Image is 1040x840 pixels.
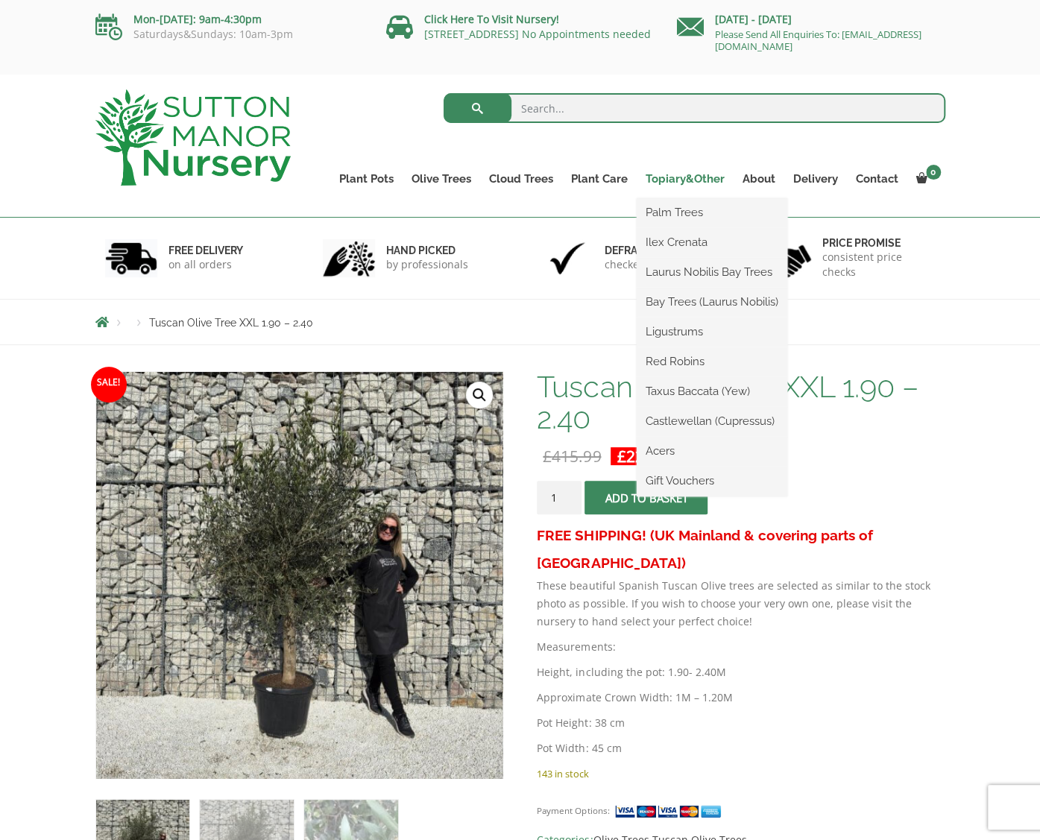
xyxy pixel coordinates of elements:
a: Ilex Crenata [637,231,787,253]
a: Bay Trees (Laurus Nobilis) [637,291,787,313]
input: Product quantity [537,481,582,514]
h6: Defra approved [605,244,703,257]
h6: FREE DELIVERY [168,244,243,257]
a: Topiary&Other [637,168,734,189]
img: 3.jpg [541,239,593,277]
a: Taxus Baccata (Yew) [637,380,787,402]
a: Plant Care [562,168,637,189]
span: Sale! [91,367,127,402]
bdi: 415.99 [543,446,601,467]
p: checked & Licensed [605,257,703,272]
h1: Tuscan Olive Tree XXL 1.90 – 2.40 [537,371,945,434]
a: Please Send All Enquiries To: [EMAIL_ADDRESS][DOMAIN_NAME] [715,28,921,53]
h3: FREE SHIPPING! (UK Mainland & covering parts of [GEOGRAPHIC_DATA]) [537,522,945,577]
a: Laurus Nobilis Bay Trees [637,261,787,283]
a: [STREET_ADDRESS] No Appointments needed [424,27,651,41]
p: [DATE] - [DATE] [677,10,945,28]
p: Saturdays&Sundays: 10am-3pm [95,28,364,40]
a: Red Robins [637,350,787,373]
a: 0 [907,168,945,189]
p: 143 in stock [537,765,945,783]
nav: Breadcrumbs [95,316,945,328]
a: Ligustrums [637,320,787,343]
h6: Price promise [822,236,936,250]
a: Gift Vouchers [637,470,787,492]
span: 0 [926,165,941,180]
a: Castlewellan (Cupressus) [637,410,787,432]
input: Search... [444,93,945,123]
p: Measurements: [537,638,945,656]
p: on all orders [168,257,243,272]
img: 2.jpg [323,239,375,277]
h6: hand picked [386,244,468,257]
p: Mon-[DATE]: 9am-4:30pm [95,10,364,28]
a: View full-screen image gallery [466,382,493,408]
a: About [734,168,784,189]
img: 1.jpg [105,239,157,277]
a: Delivery [784,168,847,189]
p: These beautiful Spanish Tuscan Olive trees are selected as similar to the stock photo as possible... [537,577,945,631]
bdi: 224.95 [617,446,675,467]
p: Height, including the pot: 1.90- 2.40M [537,663,945,681]
a: Plant Pots [330,168,403,189]
p: Pot Width: 45 cm [537,739,945,757]
span: £ [617,446,625,467]
p: consistent price checks [822,250,936,280]
img: logo [95,89,291,186]
small: Payment Options: [537,805,609,816]
p: Approximate Crown Width: 1M – 1.20M [537,689,945,707]
p: by professionals [386,257,468,272]
a: Contact [847,168,907,189]
p: Pot Height: 38 cm [537,714,945,732]
a: Palm Trees [637,201,787,224]
a: Acers [637,440,787,462]
span: Tuscan Olive Tree XXL 1.90 – 2.40 [149,317,313,329]
span: £ [543,446,552,467]
a: Click Here To Visit Nursery! [424,12,559,26]
a: Olive Trees [403,168,480,189]
button: Add to basket [584,481,707,514]
img: payment supported [614,803,726,819]
a: Cloud Trees [480,168,562,189]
